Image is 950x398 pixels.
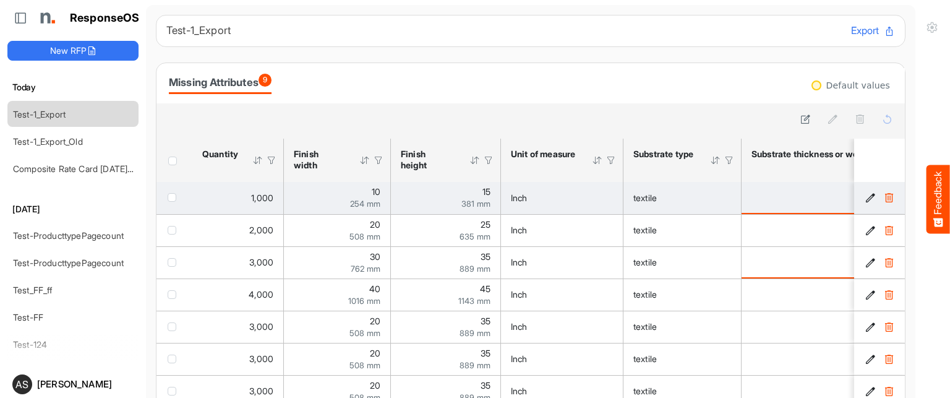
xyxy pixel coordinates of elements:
button: New RFP [7,41,139,61]
span: 4,000 [249,289,273,300]
td: 35 is template cell Column Header httpsnorthellcomontologiesmapping-rulesmeasurementhasfinishsize... [391,343,501,375]
button: Edit [864,288,876,301]
span: 35 [481,251,490,262]
td: textile is template cell Column Header httpsnorthellcomontologiesmapping-rulesmaterialhassubstrat... [623,182,742,214]
button: Edit [864,321,876,333]
td: 4000 is template cell Column Header httpsnorthellcomontologiesmapping-rulesorderhasquantity [192,279,284,311]
span: textile [633,193,657,203]
span: Inch [511,321,528,332]
td: 15 is template cell Column Header httpsnorthellcomontologiesmapping-rulesmeasurementhasfinishsize... [391,182,501,214]
span: Inch [511,193,528,203]
button: Delete [883,256,895,269]
img: Northell [34,6,59,30]
a: Test-ProducttypePagecount [13,257,124,268]
td: Inch is template cell Column Header httpsnorthellcomontologiesmapping-rulesmeasurementhasunitofme... [501,343,623,375]
div: Substrate type [633,149,694,160]
div: Default values [826,81,890,90]
a: Test-1_Export_Old [13,136,83,147]
div: [PERSON_NAME] [37,379,134,389]
button: Delete [883,353,895,365]
td: 3c72990f-b5c5-4240-8dc6-c0d1e3c0dfc1 is template cell Column Header [854,182,907,214]
span: 45 [480,283,490,294]
div: Filter Icon [606,155,617,166]
td: 20 is template cell Column Header httpsnorthellcomontologiesmapping-rulesmeasurementhasfinishsize... [284,214,391,246]
span: textile [633,289,657,300]
a: Test-1_Export [13,109,66,119]
td: textile is template cell Column Header httpsnorthellcomontologiesmapping-rulesmaterialhassubstrat... [623,343,742,375]
span: 254 mm [350,199,380,209]
span: 3,000 [249,321,273,332]
span: AS [15,379,28,389]
td: edc38b6f-824e-44af-9295-9387826ab5eb is template cell Column Header [854,343,907,375]
div: Filter Icon [373,155,384,166]
td: Inch is template cell Column Header httpsnorthellcomontologiesmapping-rulesmeasurementhasunitofme... [501,214,623,246]
th: Header checkbox [156,139,192,182]
div: Filter Icon [266,155,277,166]
span: textile [633,353,657,364]
td: 1000 is template cell Column Header httpsnorthellcomontologiesmapping-rulesorderhasquantity [192,182,284,214]
span: Inch [511,353,528,364]
span: Inch [511,257,528,267]
span: 20 [370,316,380,326]
td: is template cell Column Header httpsnorthellcomontologiesmapping-rulesmaterialhasmaterialthicknes... [742,182,926,214]
td: 80657fb7-8937-433a-a2b1-615b0463f4d0 is template cell Column Header [854,279,907,311]
span: 1143 mm [458,296,490,306]
td: 2000 is template cell Column Header httpsnorthellcomontologiesmapping-rulesorderhasquantity [192,214,284,246]
span: 15 [482,186,490,197]
td: 20 is template cell Column Header httpsnorthellcomontologiesmapping-rulesmeasurementhasfinishsize... [284,311,391,343]
span: Inch [511,225,528,235]
span: 3,000 [249,386,273,396]
div: Unit of measure [511,149,576,160]
div: Filter Icon [724,155,735,166]
span: 10 [372,186,380,197]
td: 25 is template cell Column Header httpsnorthellcomontologiesmapping-rulesmeasurementhasfinishsize... [391,214,501,246]
span: 3,000 [249,257,273,267]
span: Inch [511,289,528,300]
div: Filter Icon [483,155,494,166]
span: 35 [481,348,490,358]
td: 35 is template cell Column Header httpsnorthellcomontologiesmapping-rulesmeasurementhasfinishsize... [391,246,501,279]
td: checkbox [156,246,192,279]
td: 40 is template cell Column Header httpsnorthellcomontologiesmapping-rulesmeasurementhasfinishsize... [284,279,391,311]
button: Edit [864,224,876,236]
td: 80 is template cell Column Header httpsnorthellcomontologiesmapping-rulesmaterialhasmaterialthick... [742,214,926,246]
span: 35 [481,316,490,326]
button: Delete [883,224,895,236]
td: Inch is template cell Column Header httpsnorthellcomontologiesmapping-rulesmeasurementhasunitofme... [501,182,623,214]
span: 889 mm [460,264,490,274]
div: Substrate thickness or weight [751,149,878,160]
td: Inch is template cell Column Header httpsnorthellcomontologiesmapping-rulesmeasurementhasunitofme... [501,311,623,343]
h1: ResponseOS [70,12,140,25]
button: Edit [864,192,876,204]
span: 508 mm [349,231,380,241]
div: Missing Attributes [169,74,272,91]
span: 9 [259,74,272,87]
button: Delete [883,321,895,333]
span: 2,000 [249,225,273,235]
span: 508 mm [349,328,380,338]
span: textile [633,225,657,235]
span: 889 mm [460,360,490,370]
td: is template cell Column Header httpsnorthellcomontologiesmapping-rulesmaterialhasmaterialthicknes... [742,246,926,279]
td: checkbox [156,343,192,375]
td: 45 is template cell Column Header httpsnorthellcomontologiesmapping-rulesmeasurementhasfinishsize... [391,279,501,311]
td: 5036c55e-1446-48f0-af1f-a4c864ae1bc4 is template cell Column Header [854,214,907,246]
span: 25 [481,219,490,230]
span: 20 [370,348,380,358]
td: 35 is template cell Column Header httpsnorthellcomontologiesmapping-rulesmeasurementhasfinishsize... [391,311,501,343]
a: Composite Rate Card [DATE]_smaller (4) [13,163,173,174]
td: checkbox [156,214,192,246]
td: 3000 is template cell Column Header httpsnorthellcomontologiesmapping-rulesorderhasquantity [192,246,284,279]
td: 10 is template cell Column Header httpsnorthellcomontologiesmapping-rulesmeasurementhasfinishsize... [284,182,391,214]
a: Test-FF [13,312,43,322]
span: 381 mm [461,199,490,209]
span: textile [633,321,657,332]
button: Delete [883,192,895,204]
button: Edit [864,385,876,397]
div: Finish height [401,149,453,171]
h6: Test-1_Export [166,25,841,36]
span: 889 mm [460,328,490,338]
td: 3000 is template cell Column Header httpsnorthellcomontologiesmapping-rulesorderhasquantity [192,311,284,343]
span: 508 mm [349,360,380,370]
td: 90 is template cell Column Header httpsnorthellcomontologiesmapping-rulesmaterialhasmaterialthick... [742,343,926,375]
